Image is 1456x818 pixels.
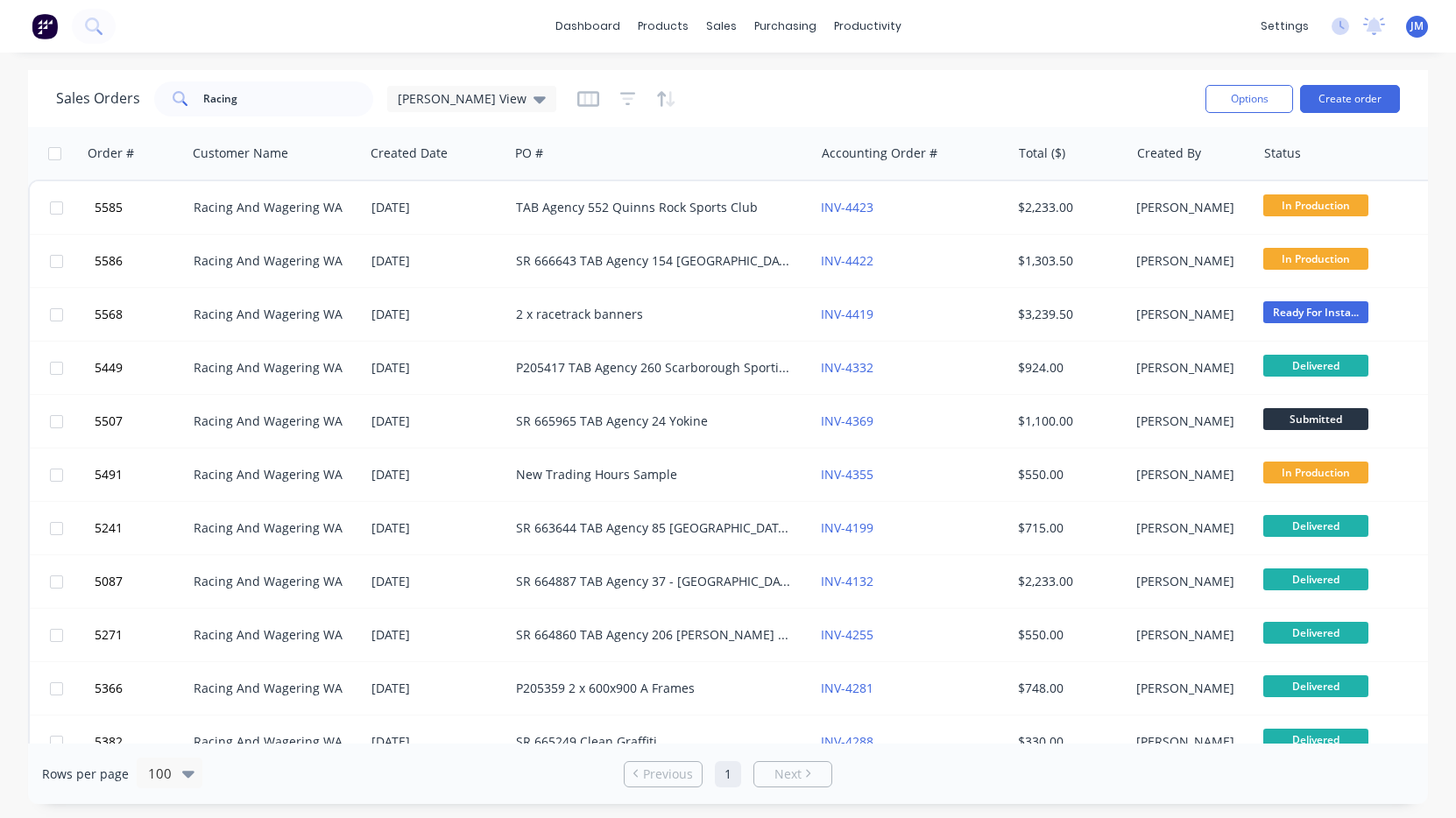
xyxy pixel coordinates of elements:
div: Created Date [371,145,448,162]
span: Rows per page [42,765,129,783]
div: $3,239.50 [1018,306,1117,323]
div: settings [1252,13,1318,39]
a: Page 1 is your current page [715,761,741,787]
div: Racing And Wagering WA [194,626,349,644]
div: [DATE] [371,680,502,697]
img: Factory [32,13,58,39]
span: [PERSON_NAME] View [398,89,527,108]
div: Racing And Wagering WA [194,252,349,270]
div: productivity [825,13,910,39]
div: [DATE] [371,626,502,644]
div: [PERSON_NAME] [1136,199,1244,216]
a: Next page [754,765,831,783]
a: INV-4255 [821,626,873,643]
a: INV-4281 [821,680,873,696]
ul: Pagination [617,761,839,787]
div: Racing And Wagering WA [194,413,349,430]
div: Racing And Wagering WA [194,199,349,216]
div: SR 666643 TAB Agency 154 [GEOGRAPHIC_DATA] [516,252,793,270]
span: 5586 [95,252,123,270]
div: P205417 TAB Agency 260 Scarborough Sporting Club [516,359,793,377]
div: Status [1264,145,1301,162]
a: INV-4369 [821,413,873,429]
div: [PERSON_NAME] [1136,306,1244,323]
input: Search... [203,81,374,116]
div: $1,100.00 [1018,413,1117,430]
button: 5585 [89,181,194,234]
div: SR 664887 TAB Agency 37 - [GEOGRAPHIC_DATA] [516,573,793,590]
a: INV-4419 [821,306,873,322]
div: [PERSON_NAME] [1136,252,1244,270]
h1: Sales Orders [56,90,140,107]
div: SR 665249 Clean Graffiti [516,733,793,751]
div: sales [697,13,746,39]
div: [DATE] [371,413,502,430]
span: Ready For Insta... [1263,301,1368,323]
div: [PERSON_NAME] [1136,573,1244,590]
a: INV-4423 [821,199,873,215]
button: Options [1205,85,1293,113]
div: [PERSON_NAME] [1136,359,1244,377]
button: 5241 [89,502,194,554]
span: 5449 [95,359,123,377]
div: Racing And Wagering WA [194,680,349,697]
div: products [629,13,697,39]
div: [PERSON_NAME] [1136,519,1244,537]
span: In Production [1263,194,1368,216]
div: Racing And Wagering WA [194,733,349,751]
span: Delivered [1263,515,1368,537]
span: 5507 [95,413,123,430]
span: In Production [1263,248,1368,270]
button: 5586 [89,235,194,287]
div: Total ($) [1019,145,1065,162]
a: INV-4355 [821,466,873,483]
div: New Trading Hours Sample [516,466,793,483]
span: Next [774,765,802,783]
div: $330.00 [1018,733,1117,751]
span: 5491 [95,466,123,483]
div: [DATE] [371,252,502,270]
div: SR 663644 TAB Agency 85 [GEOGRAPHIC_DATA] REDO [516,519,793,537]
span: JM [1410,18,1424,34]
button: 5366 [89,662,194,715]
span: 5568 [95,306,123,323]
span: Delivered [1263,355,1368,377]
div: [DATE] [371,359,502,377]
div: [PERSON_NAME] [1136,733,1244,751]
div: PO # [515,145,543,162]
div: [DATE] [371,573,502,590]
a: INV-4332 [821,359,873,376]
span: Submitted [1263,408,1368,430]
span: 5241 [95,519,123,537]
button: Create order [1300,85,1400,113]
div: Order # [88,145,134,162]
div: P205359 2 x 600x900 A Frames [516,680,793,697]
span: 5366 [95,680,123,697]
button: 5507 [89,395,194,448]
a: INV-4288 [821,733,873,750]
div: Racing And Wagering WA [194,306,349,323]
div: [DATE] [371,306,502,323]
button: 5382 [89,716,194,768]
div: Racing And Wagering WA [194,573,349,590]
a: INV-4422 [821,252,873,269]
div: Racing And Wagering WA [194,519,349,537]
button: 5271 [89,609,194,661]
div: [PERSON_NAME] [1136,626,1244,644]
div: $748.00 [1018,680,1117,697]
span: 5087 [95,573,123,590]
button: 5087 [89,555,194,608]
div: $2,233.00 [1018,199,1117,216]
div: [DATE] [371,466,502,483]
div: Racing And Wagering WA [194,466,349,483]
div: [PERSON_NAME] [1136,413,1244,430]
div: [PERSON_NAME] [1136,466,1244,483]
div: Customer Name [193,145,288,162]
div: $550.00 [1018,626,1117,644]
span: Delivered [1263,675,1368,697]
span: In Production [1263,462,1368,483]
button: 5449 [89,342,194,394]
a: INV-4132 [821,573,873,589]
span: 5585 [95,199,123,216]
div: [DATE] [371,733,502,751]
